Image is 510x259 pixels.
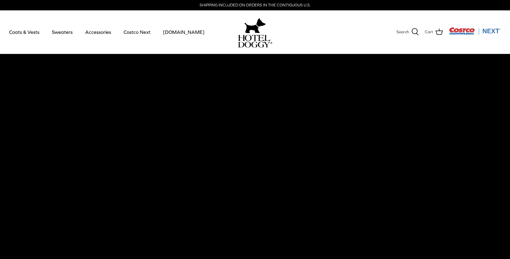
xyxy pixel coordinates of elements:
span: Cart [425,29,433,35]
a: Search [396,28,419,36]
span: Search [396,29,409,35]
a: Coats & Vests [4,22,45,42]
img: hoteldoggycom [238,35,272,48]
a: Visit Costco Next [449,31,501,36]
a: Accessories [80,22,117,42]
a: Cart [425,28,443,36]
a: hoteldoggy.com hoteldoggycom [238,16,272,48]
img: hoteldoggy.com [244,16,266,35]
a: Sweaters [46,22,78,42]
img: Costco Next [449,27,501,35]
a: [DOMAIN_NAME] [157,22,210,42]
a: Costco Next [118,22,156,42]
